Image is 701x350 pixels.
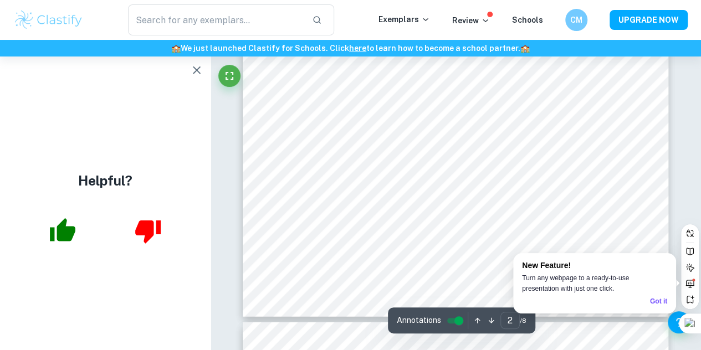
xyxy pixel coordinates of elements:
[520,44,530,53] span: 🏫
[512,16,543,24] a: Schools
[570,14,583,26] h6: CM
[349,44,366,53] a: here
[78,171,132,191] h4: Helpful?
[128,4,303,35] input: Search for any exemplars...
[2,42,699,54] h6: We just launched Clastify for Schools. Click to learn how to become a school partner.
[520,316,526,326] span: / 8
[397,315,441,326] span: Annotations
[668,311,690,333] button: Help and Feedback
[452,14,490,27] p: Review
[610,10,688,30] button: UPGRADE NOW
[13,9,84,31] img: Clastify logo
[218,65,241,87] button: Fullscreen
[171,44,181,53] span: 🏫
[565,9,587,31] button: CM
[378,13,430,25] p: Exemplars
